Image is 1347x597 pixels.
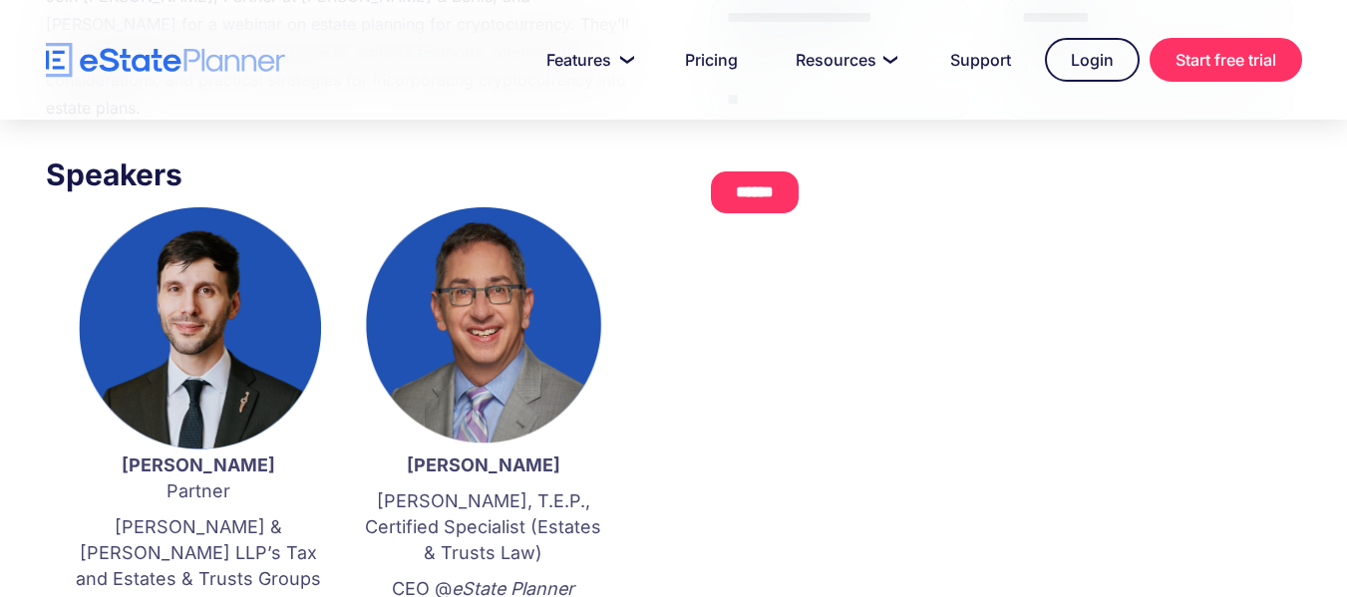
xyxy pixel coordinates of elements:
span: Last Name [295,1,367,18]
a: Pricing [661,40,762,80]
a: Resources [772,40,916,80]
a: Login [1045,38,1140,82]
span: Phone number [295,83,390,100]
a: Support [926,40,1035,80]
a: home [46,43,285,78]
a: Start free trial [1150,38,1302,82]
p: [PERSON_NAME], T.E.P., Certified Specialist (Estates & Trusts Law) [361,488,606,566]
h3: Speakers [46,151,636,197]
a: Features [522,40,651,80]
p: [PERSON_NAME] & [PERSON_NAME] LLP’s Tax and Estates & Trusts Groups [76,514,321,592]
strong: [PERSON_NAME] [122,454,275,475]
p: Partner [76,452,321,504]
strong: [PERSON_NAME] [407,454,560,475]
span: Number of [PERSON_NAME] per month [295,164,554,181]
